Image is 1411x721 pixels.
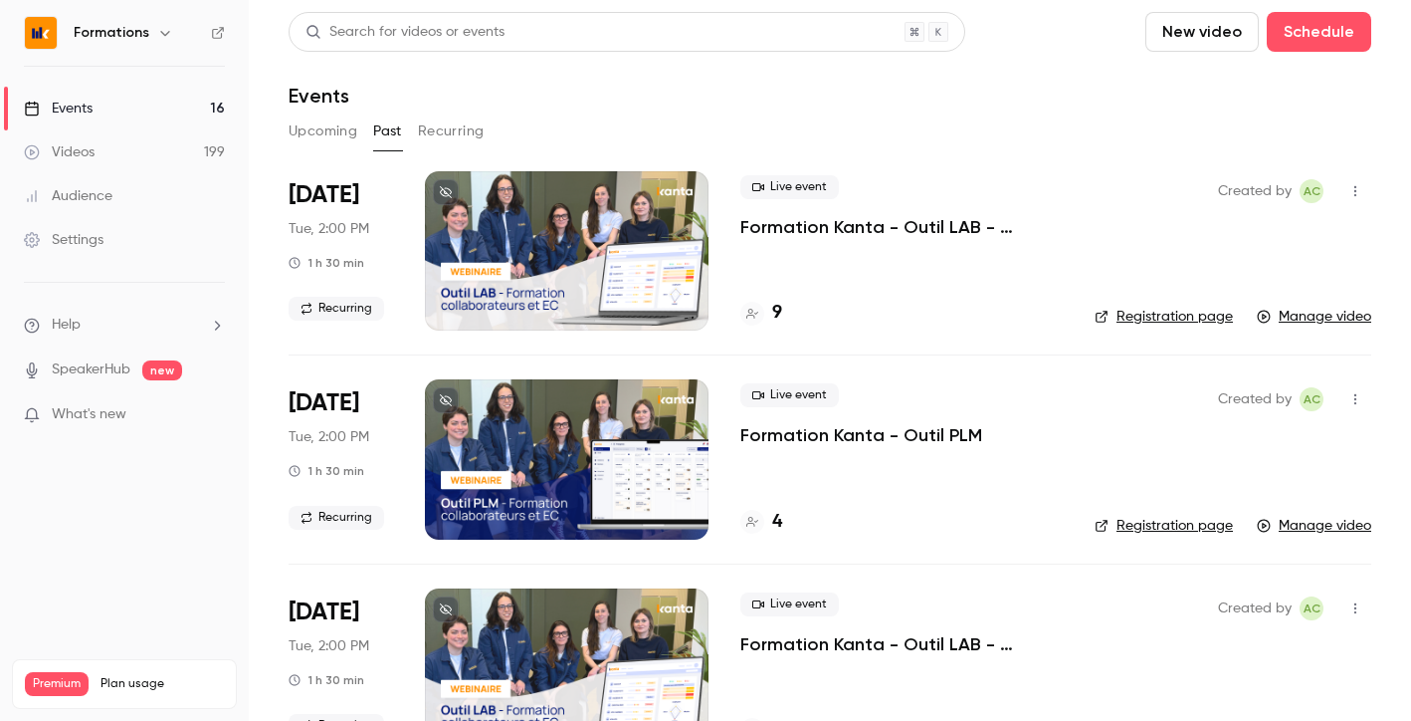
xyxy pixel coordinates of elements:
span: Created by [1218,387,1292,411]
span: [DATE] [289,179,359,211]
h4: 9 [772,300,782,327]
span: Anaïs Cachelou [1300,597,1323,620]
span: AC [1304,387,1320,411]
span: Premium [25,672,89,696]
img: Formations [25,17,57,49]
div: 1 h 30 min [289,463,364,479]
span: What's new [52,404,126,425]
button: Schedule [1267,12,1371,52]
div: Aug 26 Tue, 2:00 PM (Europe/Paris) [289,379,393,539]
div: Search for videos or events [305,22,504,43]
button: Upcoming [289,116,357,147]
div: 1 h 30 min [289,255,364,271]
a: Manage video [1257,307,1371,327]
span: Help [52,315,81,336]
a: SpeakerHub [52,360,130,380]
span: [DATE] [289,387,359,419]
div: Events [24,99,93,119]
a: Manage video [1257,516,1371,536]
span: Tue, 2:00 PM [289,636,369,656]
span: Live event [740,175,839,199]
a: Formation Kanta - Outil LAB - Experts-comptables et collaborateurs [740,632,1063,656]
span: Tue, 2:00 PM [289,427,369,447]
a: Registration page [1095,307,1233,327]
button: New video [1145,12,1259,52]
div: Videos [24,142,95,162]
div: Audience [24,186,112,206]
button: Recurring [418,116,485,147]
span: Anaïs Cachelou [1300,179,1323,203]
iframe: Noticeable Trigger [201,406,225,424]
span: Recurring [289,506,384,530]
a: 9 [740,300,782,327]
li: help-dropdown-opener [24,315,225,336]
button: Past [373,116,402,147]
div: Aug 26 Tue, 2:00 PM (Europe/Paris) [289,171,393,331]
span: Live event [740,593,839,616]
span: AC [1304,597,1320,620]
span: [DATE] [289,597,359,628]
span: new [142,360,182,380]
a: 4 [740,509,782,536]
span: Recurring [289,297,384,321]
a: Registration page [1095,516,1233,536]
h6: Formations [74,23,149,43]
span: Created by [1218,597,1292,620]
a: Formation Kanta - Outil LAB - Experts-comptables et collaborateurs [740,215,1063,239]
div: 1 h 30 min [289,672,364,688]
a: Formation Kanta - Outil PLM [740,423,982,447]
div: Settings [24,230,103,250]
span: AC [1304,179,1320,203]
span: Anaïs Cachelou [1300,387,1323,411]
h4: 4 [772,509,782,536]
span: Tue, 2:00 PM [289,219,369,239]
span: Plan usage [101,676,224,692]
span: Created by [1218,179,1292,203]
h1: Events [289,84,349,108]
span: Live event [740,383,839,407]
